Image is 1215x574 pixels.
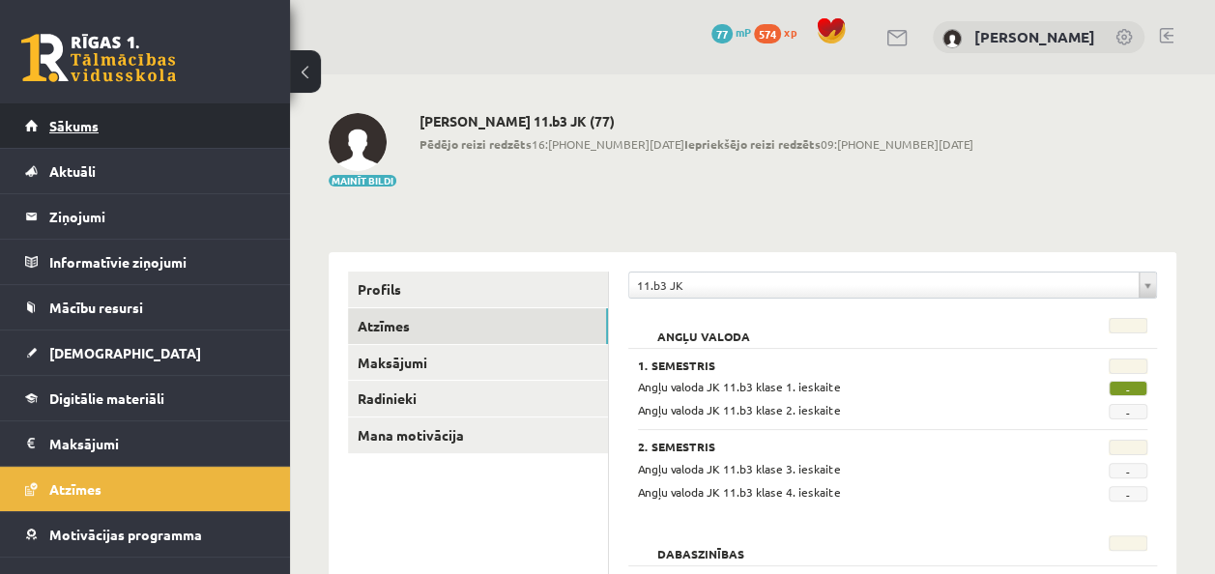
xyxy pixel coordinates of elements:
[49,389,164,407] span: Digitālie materiāli
[49,240,266,284] legend: Informatīvie ziņojumi
[25,512,266,557] a: Motivācijas programma
[348,417,608,453] a: Mana motivācija
[638,440,1057,453] h3: 2. Semestris
[25,330,266,375] a: [DEMOGRAPHIC_DATA]
[1109,404,1147,419] span: -
[942,29,962,48] img: Irēna Staģe
[629,273,1156,298] a: 11.b3 JK
[49,526,202,543] span: Motivācijas programma
[1109,381,1147,396] span: -
[49,299,143,316] span: Mācību resursi
[637,273,1131,298] span: 11.b3 JK
[25,285,266,330] a: Mācību resursi
[25,103,266,148] a: Sākums
[638,484,841,500] span: Angļu valoda JK 11.b3 klase 4. ieskaite
[784,24,796,40] span: xp
[638,318,769,337] h2: Angļu valoda
[638,461,841,476] span: Angļu valoda JK 11.b3 klase 3. ieskaite
[25,376,266,420] a: Digitālie materiāli
[49,117,99,134] span: Sākums
[25,194,266,239] a: Ziņojumi
[348,345,608,381] a: Maksājumi
[684,136,821,152] b: Iepriekšējo reizi redzēts
[49,344,201,361] span: [DEMOGRAPHIC_DATA]
[638,359,1057,372] h3: 1. Semestris
[1109,486,1147,502] span: -
[49,421,266,466] legend: Maksājumi
[711,24,733,43] span: 77
[736,24,751,40] span: mP
[419,113,973,129] h2: [PERSON_NAME] 11.b3 JK (77)
[754,24,781,43] span: 574
[49,480,101,498] span: Atzīmes
[754,24,806,40] a: 574 xp
[638,535,764,555] h2: Dabaszinības
[329,175,396,187] button: Mainīt bildi
[1109,463,1147,478] span: -
[25,421,266,466] a: Maksājumi
[974,27,1095,46] a: [PERSON_NAME]
[25,149,266,193] a: Aktuāli
[329,113,387,171] img: Irēna Staģe
[419,136,532,152] b: Pēdējo reizi redzēts
[49,194,266,239] legend: Ziņojumi
[348,308,608,344] a: Atzīmes
[711,24,751,40] a: 77 mP
[348,381,608,416] a: Radinieki
[638,402,841,417] span: Angļu valoda JK 11.b3 klase 2. ieskaite
[638,379,841,394] span: Angļu valoda JK 11.b3 klase 1. ieskaite
[419,135,973,153] span: 16:[PHONE_NUMBER][DATE] 09:[PHONE_NUMBER][DATE]
[21,34,176,82] a: Rīgas 1. Tālmācības vidusskola
[49,162,96,180] span: Aktuāli
[25,467,266,511] a: Atzīmes
[348,272,608,307] a: Profils
[25,240,266,284] a: Informatīvie ziņojumi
